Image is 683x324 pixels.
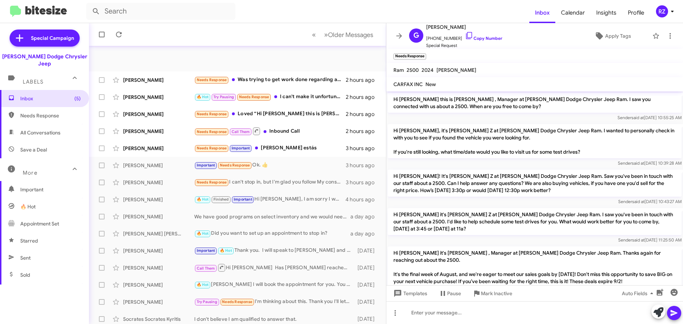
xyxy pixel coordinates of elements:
[20,129,60,136] span: All Conversations
[123,264,194,271] div: [PERSON_NAME]
[194,263,354,272] div: Hi [PERSON_NAME] Has [PERSON_NAME] reached out for you?
[123,162,194,169] div: [PERSON_NAME]
[232,129,250,134] span: Call Them
[194,127,346,136] div: Inbound Call
[618,237,682,243] span: Sender [DATE] 11:25:50 AM
[354,247,380,254] div: [DATE]
[31,34,74,42] span: Special Campaign
[616,287,662,300] button: Auto Fields
[350,230,380,237] div: a day ago
[392,287,427,300] span: Templates
[393,81,423,87] span: CARFAX INC
[426,42,502,49] span: Special Request
[197,163,215,168] span: Important
[20,237,38,244] span: Starred
[354,264,380,271] div: [DATE]
[123,196,194,203] div: [PERSON_NAME]
[197,129,227,134] span: Needs Response
[239,95,269,99] span: Needs Response
[413,30,419,41] span: G
[197,112,227,116] span: Needs Response
[20,146,47,153] span: Save a Deal
[386,287,433,300] button: Templates
[74,95,81,102] span: (5)
[433,287,467,300] button: Pause
[213,197,229,202] span: Finished
[631,115,644,120] span: said at
[197,266,215,271] span: Call Them
[194,195,345,203] div: Hi [PERSON_NAME], I am sorry I was off. I will speak to your associate [DATE] and het back to you...
[194,281,354,289] div: [PERSON_NAME] I will book the appointment for you. You can tell me which two later or [DATE] [PER...
[20,220,59,227] span: Appointment Set
[591,2,622,23] a: Insights
[234,197,252,202] span: Important
[346,145,380,152] div: 3 hours ago
[467,287,518,300] button: Mark Inactive
[312,30,316,39] span: «
[194,178,346,186] div: I can't stop in, but I'm glad you follow My construction company is in the market for a new and o...
[407,67,419,73] span: 2500
[436,67,476,73] span: [PERSON_NAME]
[622,2,650,23] a: Profile
[123,315,194,323] div: Socrates Socrates Kyritis
[388,124,682,158] p: Hi [PERSON_NAME], it's [PERSON_NAME] Z at [PERSON_NAME] Dodge Chrysler Jeep Ram. I wanted to pers...
[346,94,380,101] div: 2 hours ago
[197,78,227,82] span: Needs Response
[618,160,682,166] span: Sender [DATE] 10:39:28 AM
[197,95,209,99] span: 🔥 Hot
[123,111,194,118] div: [PERSON_NAME]
[23,170,37,176] span: More
[194,213,350,220] div: We have good programs on select inventory and we would need to take a look at your vehicle to get...
[388,170,682,197] p: Hi [PERSON_NAME]! It's [PERSON_NAME] Z at [PERSON_NAME] Dodge Chrysler Jeep Ram. Saw you've been ...
[20,254,31,261] span: Sent
[123,145,194,152] div: [PERSON_NAME]
[86,3,235,20] input: Search
[328,31,373,39] span: Older Messages
[194,298,354,306] div: I'm thinking about this. Thank you I'll let you know
[346,111,380,118] div: 2 hours ago
[324,30,328,39] span: »
[632,237,645,243] span: said at
[388,246,682,302] p: Hi [PERSON_NAME] it's [PERSON_NAME] , Manager at [PERSON_NAME] Dodge Chrysler Jeep Ram. Thanks ag...
[232,146,250,150] span: Important
[194,161,346,169] div: Ok. 👍
[213,95,234,99] span: Try Pausing
[632,160,644,166] span: said at
[123,94,194,101] div: [PERSON_NAME]
[308,27,320,42] button: Previous
[618,115,682,120] span: Sender [DATE] 10:55:25 AM
[123,128,194,135] div: [PERSON_NAME]
[222,299,252,304] span: Needs Response
[10,30,80,47] a: Special Campaign
[422,67,434,73] span: 2024
[23,79,43,85] span: Labels
[350,213,380,220] div: a day ago
[529,2,555,23] a: Inbox
[605,30,631,42] span: Apply Tags
[123,213,194,220] div: [PERSON_NAME]
[197,248,215,253] span: Important
[426,23,502,31] span: [PERSON_NAME]
[393,67,404,73] span: Ram
[123,298,194,306] div: [PERSON_NAME]
[20,112,81,119] span: Needs Response
[425,81,436,87] span: New
[650,5,675,17] button: RZ
[346,162,380,169] div: 3 hours ago
[197,197,209,202] span: 🔥 Hot
[194,246,354,255] div: Thank you. I will speak to [PERSON_NAME] and have her contact you as soon as she gets in [DATE]. ...
[197,180,227,185] span: Needs Response
[220,163,250,168] span: Needs Response
[194,144,346,152] div: [PERSON_NAME] estás
[481,287,512,300] span: Mark Inactive
[197,282,209,287] span: 🔥 Hot
[354,315,380,323] div: [DATE]
[197,299,217,304] span: Try Pausing
[576,30,649,42] button: Apply Tags
[426,31,502,42] span: [PHONE_NUMBER]
[123,179,194,186] div: [PERSON_NAME]
[197,231,209,236] span: 🔥 Hot
[194,110,346,118] div: Loved “Hi [PERSON_NAME] this is [PERSON_NAME] , Manager at [PERSON_NAME] Dodge Chrysler Jeep Ram....
[20,203,36,210] span: 🔥 Hot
